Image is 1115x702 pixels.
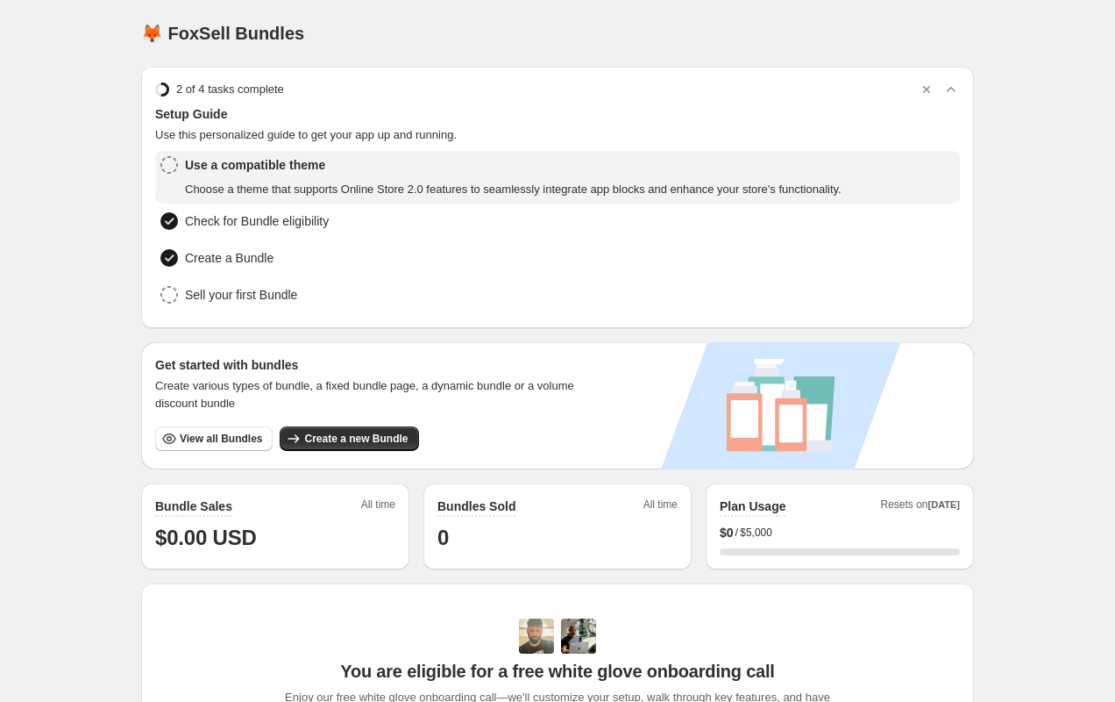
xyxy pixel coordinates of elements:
[180,432,262,446] span: View all Bundles
[280,426,418,451] button: Create a new Bundle
[155,426,273,451] button: View all Bundles
[185,212,329,230] span: Check for Bundle eligibility
[881,498,961,517] span: Resets on
[155,356,591,374] h3: Get started with bundles
[437,498,515,515] h2: Bundles Sold
[155,498,232,515] h2: Bundle Sales
[720,524,734,541] span: $ 0
[176,81,284,98] span: 2 of 4 tasks complete
[643,498,678,517] span: All time
[340,661,774,682] span: You are eligible for a free white glove onboarding call
[928,499,960,510] span: [DATE]
[185,249,273,267] span: Create a Bundle
[304,432,408,446] span: Create a new Bundle
[155,105,960,123] span: Setup Guide
[155,524,395,552] h1: $0.00 USD
[185,286,297,304] span: Sell your first Bundle
[155,126,960,144] span: Use this personalized guide to get your app up and running.
[437,524,678,552] h1: 0
[185,181,842,198] span: Choose a theme that supports Online Store 2.0 features to seamlessly integrate app blocks and enh...
[561,619,596,654] img: Prakhar
[185,156,842,174] span: Use a compatible theme
[720,498,785,515] h2: Plan Usage
[519,619,554,654] img: Adi
[361,498,395,517] span: All time
[720,524,960,541] div: /
[155,377,591,412] span: Create various types of bundle, a fixed bundle page, a dynamic bundle or a volume discount bundle
[141,23,304,44] h1: 🦊 FoxSell Bundles
[740,526,772,540] span: $5,000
